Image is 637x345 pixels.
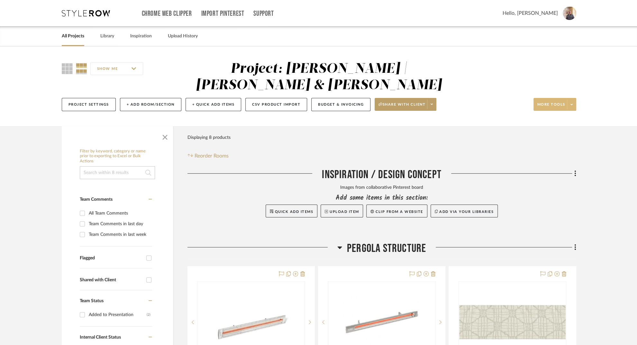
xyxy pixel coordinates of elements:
span: Team Status [80,299,104,303]
a: Upload History [168,32,198,41]
img: 014 Bougainvillea / Irisun Living 3754 [459,305,565,340]
span: Pergola Structure [347,242,426,255]
button: Reorder Rooms [187,152,229,160]
img: avatar [563,6,576,20]
a: Chrome Web Clipper [142,11,192,16]
button: Upload Item [321,205,363,217]
span: Hello, [PERSON_NAME] [503,9,558,17]
div: Flagged [80,255,143,261]
a: Support [253,11,274,16]
span: Team Comments [80,197,113,202]
a: All Projects [62,32,84,41]
button: Project Settings [62,98,116,111]
span: Internal Client Status [80,335,121,340]
a: Inspiration [130,32,152,41]
h6: Filter by keyword, category or name prior to exporting to Excel or Bulk Actions [80,149,155,164]
a: Import Pinterest [201,11,244,16]
a: Library [100,32,114,41]
div: Displaying 8 products [187,131,231,144]
div: Team Comments in last week [89,229,150,240]
div: Project: [PERSON_NAME] | [PERSON_NAME] & [PERSON_NAME] [196,62,442,92]
button: Budget & Invoicing [311,98,370,111]
button: Share with client [375,98,436,111]
button: Add via your libraries [431,205,498,217]
div: Shared with Client [80,277,143,283]
span: Reorder Rooms [195,152,229,160]
div: Team Comments in last day [89,219,150,229]
span: Share with client [378,102,425,112]
span: Quick Add Items [275,210,314,214]
button: More tools [533,98,576,111]
div: (2) [147,310,150,320]
button: CSV Product Import [245,98,307,111]
span: More tools [537,102,565,112]
div: Images from collaborative Pinterest board [187,184,576,191]
div: Add some items in this section: [187,194,576,203]
input: Search within 8 results [80,166,155,179]
button: + Add Room/Section [120,98,181,111]
div: Added to Presentation [89,310,147,320]
button: Clip from a website [366,205,427,217]
button: + Quick Add Items [186,98,241,111]
button: Quick Add Items [266,205,318,217]
button: Close [159,129,171,142]
div: All Team Comments [89,208,150,218]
